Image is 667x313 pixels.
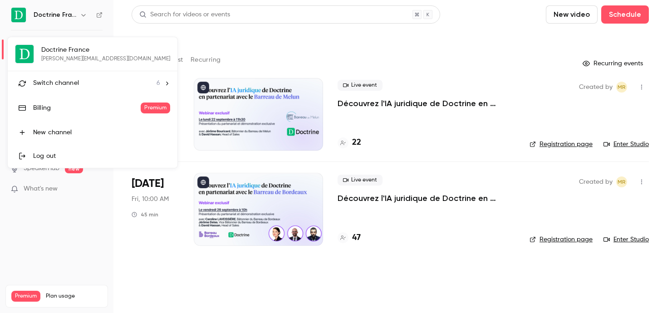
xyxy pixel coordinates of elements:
div: New channel [33,128,170,137]
div: Billing [33,103,141,112]
span: 6 [157,78,160,88]
span: Switch channel [33,78,79,88]
span: Premium [141,103,170,113]
div: Log out [33,152,170,161]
